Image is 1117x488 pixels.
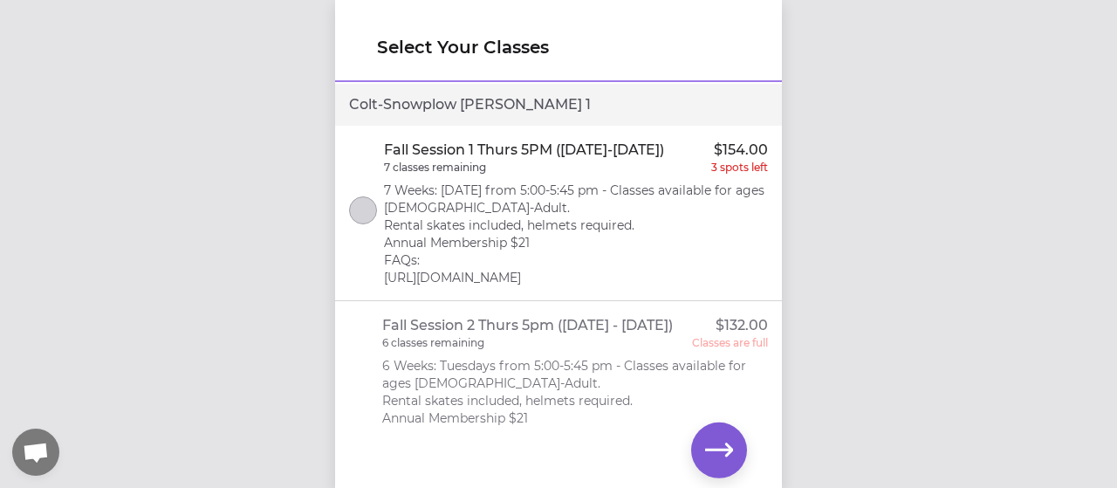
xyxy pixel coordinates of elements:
p: 3 spots left [711,161,768,175]
button: select class [349,196,377,224]
div: Colt - Snowplow [PERSON_NAME] 1 [335,84,782,126]
p: Fall Session 1 Thurs 5PM ([DATE]-[DATE]) [384,140,664,161]
p: Fall Session 2 Thurs 5pm ([DATE] - [DATE]) [382,315,673,336]
p: Classes are full [692,336,768,350]
p: 6 Weeks: Tuesdays from 5:00-5:45 pm - Classes available for ages [DEMOGRAPHIC_DATA]-Adult. Rental... [382,357,769,462]
p: 6 classes remaining [382,336,484,350]
p: $132.00 [716,315,768,336]
p: $154.00 [714,140,768,161]
p: 7 Weeks: [DATE] from 5:00-5:45 pm - Classes available for ages [DEMOGRAPHIC_DATA]-Adult. Rental s... [384,182,768,286]
h1: Select Your Classes [377,35,740,59]
a: Open chat [12,429,59,476]
p: 7 classes remaining [384,161,486,175]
